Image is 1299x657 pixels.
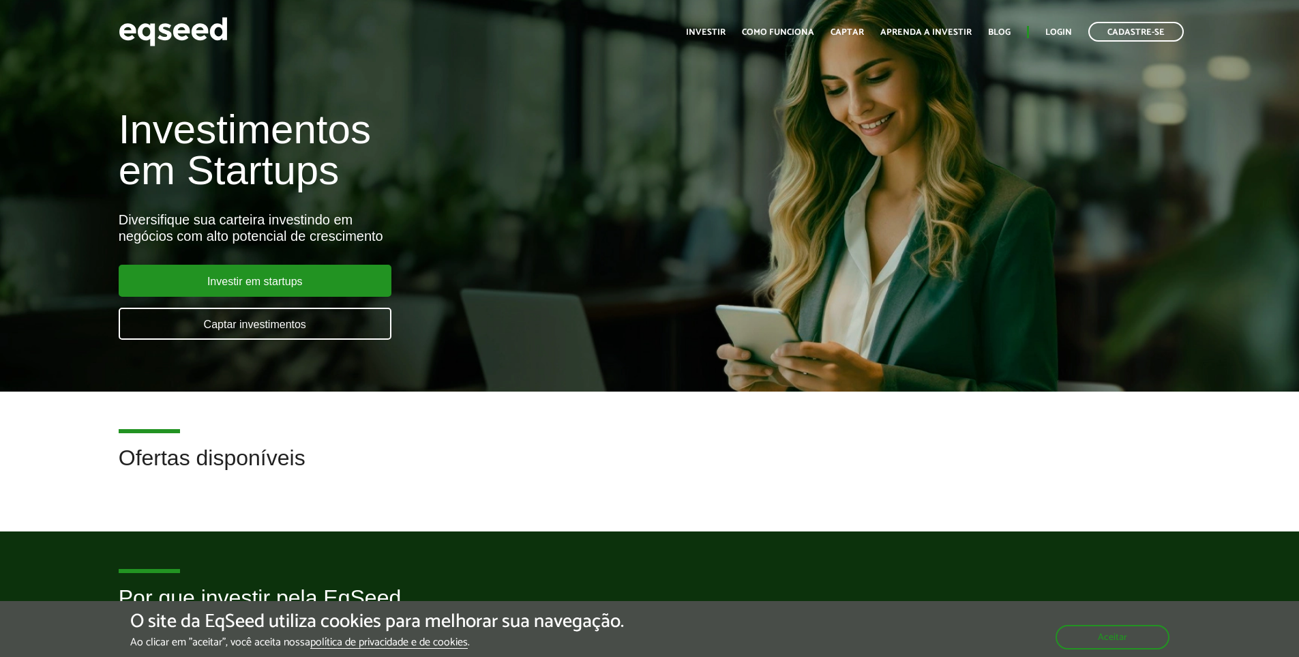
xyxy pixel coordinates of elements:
button: Aceitar [1056,625,1169,649]
a: Investir [686,28,726,37]
a: Como funciona [742,28,814,37]
a: Cadastre-se [1088,22,1184,42]
h1: Investimentos em Startups [119,109,748,191]
h2: Por que investir pela EqSeed [119,586,1181,630]
a: Captar investimentos [119,308,391,340]
a: Aprenda a investir [880,28,972,37]
a: Investir em startups [119,265,391,297]
a: Captar [831,28,864,37]
div: Diversifique sua carteira investindo em negócios com alto potencial de crescimento [119,211,748,244]
p: Ao clicar em "aceitar", você aceita nossa . [130,636,624,649]
img: EqSeed [119,14,228,50]
h2: Ofertas disponíveis [119,446,1181,491]
a: política de privacidade e de cookies [310,637,468,649]
a: Blog [988,28,1011,37]
h5: O site da EqSeed utiliza cookies para melhorar sua navegação. [130,611,624,632]
a: Login [1045,28,1072,37]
